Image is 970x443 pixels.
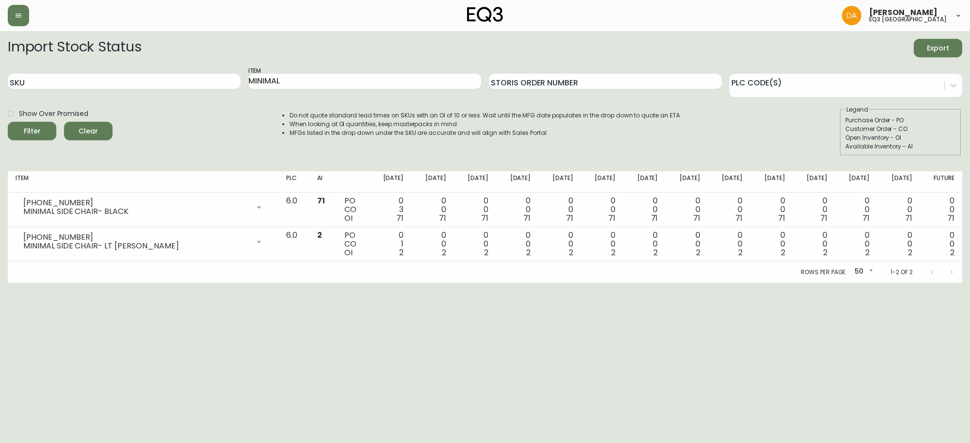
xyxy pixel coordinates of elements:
[877,171,920,193] th: [DATE]
[793,171,835,193] th: [DATE]
[64,122,113,140] button: Clear
[778,213,785,224] span: 71
[914,39,962,57] button: Export
[411,171,453,193] th: [DATE]
[8,39,141,57] h2: Import Stock Status
[377,197,404,223] div: 0 3
[399,247,404,258] span: 2
[23,233,249,242] div: [PHONE_NUMBER]
[750,171,792,193] th: [DATE]
[23,242,249,250] div: MINIMAL SIDE CHAIR- LT [PERSON_NAME]
[344,231,361,257] div: PO CO
[665,171,708,193] th: [DATE]
[843,197,870,223] div: 0 0
[290,129,681,137] li: MFGs listed in the drop down under the SKU are accurate and will align with Sales Portal.
[781,247,785,258] span: 2
[344,247,353,258] span: OI
[820,213,827,224] span: 71
[845,105,869,114] legend: Legend
[801,197,827,223] div: 0 0
[566,213,573,224] span: 71
[19,109,88,119] span: Show Over Promised
[631,231,658,257] div: 0 0
[673,197,700,223] div: 0 0
[467,7,503,22] img: logo
[623,171,665,193] th: [DATE]
[23,207,249,216] div: MINIMAL SIDE CHAIR- BLACK
[716,231,743,257] div: 0 0
[653,247,658,258] span: 2
[419,231,446,257] div: 0 0
[462,197,488,223] div: 0 0
[950,247,954,258] span: 2
[8,171,278,193] th: Item
[708,171,750,193] th: [DATE]
[504,197,531,223] div: 0 0
[290,111,681,120] li: Do not quote standard lead times on SKUs with an OI of 10 or less. Wait until the MFG date popula...
[845,116,956,125] div: Purchase Order - PO
[673,231,700,257] div: 0 0
[908,247,912,258] span: 2
[419,197,446,223] div: 0 0
[581,171,623,193] th: [DATE]
[589,197,615,223] div: 0 0
[885,231,912,257] div: 0 0
[851,264,875,280] div: 50
[526,247,531,258] span: 2
[885,197,912,223] div: 0 0
[278,193,309,227] td: 6.0
[947,213,954,224] span: 71
[845,125,956,133] div: Customer Order - CO
[835,171,877,193] th: [DATE]
[278,171,309,193] th: PLC
[801,268,847,277] p: Rows per page:
[801,231,827,257] div: 0 0
[905,213,912,224] span: 71
[890,268,913,277] p: 1-2 of 2
[758,231,785,257] div: 0 0
[462,231,488,257] div: 0 0
[569,247,573,258] span: 2
[442,247,446,258] span: 2
[869,16,947,22] h5: eq3 [GEOGRAPHIC_DATA]
[16,197,271,218] div: [PHONE_NUMBER]MINIMAL SIDE CHAIR- BLACK
[309,171,337,193] th: AI
[344,213,353,224] span: OI
[290,120,681,129] li: When looking at OI quantities, keep masterpacks in mind.
[317,230,322,241] span: 2
[758,197,785,223] div: 0 0
[693,213,700,224] span: 71
[928,231,954,257] div: 0 0
[454,171,496,193] th: [DATE]
[546,231,573,257] div: 0 0
[865,247,870,258] span: 2
[523,213,531,224] span: 71
[696,247,700,258] span: 2
[862,213,870,224] span: 71
[823,247,827,258] span: 2
[928,197,954,223] div: 0 0
[278,227,309,262] td: 6.0
[735,213,743,224] span: 71
[504,231,531,257] div: 0 0
[377,231,404,257] div: 0 1
[921,42,954,54] span: Export
[589,231,615,257] div: 0 0
[845,133,956,142] div: Open Inventory - OI
[631,197,658,223] div: 0 0
[611,247,615,258] span: 2
[738,247,743,258] span: 2
[439,213,446,224] span: 71
[344,197,361,223] div: PO CO
[651,213,658,224] span: 71
[845,142,956,151] div: Available Inventory - AI
[496,171,538,193] th: [DATE]
[8,122,56,140] button: Filter
[396,213,404,224] span: 71
[72,125,105,137] span: Clear
[23,198,249,207] div: [PHONE_NUMBER]
[481,213,488,224] span: 71
[546,197,573,223] div: 0 0
[538,171,581,193] th: [DATE]
[869,9,938,16] span: [PERSON_NAME]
